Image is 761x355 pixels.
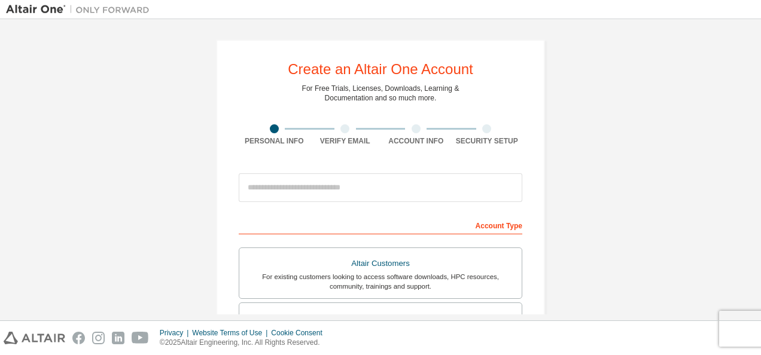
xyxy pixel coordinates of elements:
div: Students [246,310,515,327]
img: youtube.svg [132,332,149,344]
img: altair_logo.svg [4,332,65,344]
div: Create an Altair One Account [288,62,473,76]
div: Cookie Consent [271,328,329,338]
div: Account Type [239,215,522,234]
div: Personal Info [239,136,310,146]
div: Security Setup [452,136,523,146]
div: For Free Trials, Licenses, Downloads, Learning & Documentation and so much more. [302,84,459,103]
div: Privacy [160,328,192,338]
img: Altair One [6,4,156,16]
div: Website Terms of Use [192,328,271,338]
img: linkedin.svg [112,332,124,344]
img: instagram.svg [92,332,105,344]
img: facebook.svg [72,332,85,344]
p: © 2025 Altair Engineering, Inc. All Rights Reserved. [160,338,330,348]
div: Account Info [380,136,452,146]
div: For existing customers looking to access software downloads, HPC resources, community, trainings ... [246,272,515,291]
div: Altair Customers [246,255,515,272]
div: Verify Email [310,136,381,146]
